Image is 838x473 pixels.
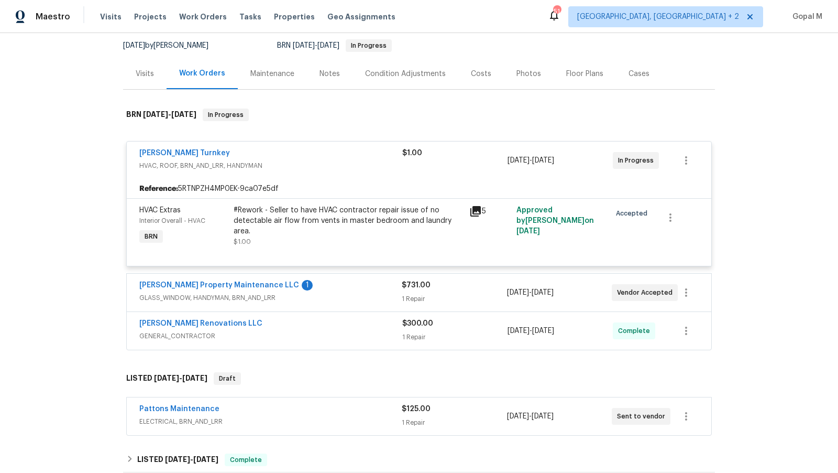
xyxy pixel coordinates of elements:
[165,456,218,463] span: -
[618,155,658,166] span: In Progress
[139,416,402,427] span: ELECTRICAL, BRN_AND_LRR
[274,12,315,22] span: Properties
[139,320,262,327] a: [PERSON_NAME] Renovations LLC
[126,109,196,121] h6: BRN
[319,69,340,79] div: Notes
[507,411,554,422] span: -
[139,207,181,214] span: HVAC Extras
[126,372,207,385] h6: LISTED
[508,157,530,164] span: [DATE]
[123,39,221,52] div: by [PERSON_NAME]
[317,42,339,49] span: [DATE]
[136,69,154,79] div: Visits
[617,411,669,422] span: Sent to vendor
[154,374,207,382] span: -
[365,69,446,79] div: Condition Adjustments
[179,68,225,79] div: Work Orders
[250,69,294,79] div: Maintenance
[239,13,261,20] span: Tasks
[137,454,218,466] h6: LISTED
[123,362,715,395] div: LISTED [DATE]-[DATE]Draft
[402,405,431,413] span: $125.00
[553,6,560,17] div: 51
[277,42,392,49] span: BRN
[179,12,227,22] span: Work Orders
[616,208,652,219] span: Accepted
[123,42,145,49] span: [DATE]
[215,373,240,384] span: Draft
[182,374,207,382] span: [DATE]
[402,282,431,289] span: $731.00
[532,289,554,296] span: [DATE]
[347,42,391,49] span: In Progress
[508,327,530,335] span: [DATE]
[204,110,248,120] span: In Progress
[532,413,554,420] span: [DATE]
[139,184,178,194] b: Reference:
[532,327,554,335] span: [DATE]
[139,282,299,289] a: [PERSON_NAME] Property Maintenance LLC
[293,42,339,49] span: -
[507,287,554,298] span: -
[471,69,491,79] div: Costs
[193,456,218,463] span: [DATE]
[402,320,433,327] span: $300.00
[139,293,402,303] span: GLASS_WINDOW, HANDYMAN, BRN_AND_LRR
[617,287,677,298] span: Vendor Accepted
[143,111,196,118] span: -
[402,149,422,157] span: $1.00
[402,332,508,342] div: 1 Repair
[532,157,554,164] span: [DATE]
[618,326,654,336] span: Complete
[629,69,649,79] div: Cases
[134,12,167,22] span: Projects
[302,280,313,291] div: 1
[327,12,395,22] span: Geo Assignments
[507,289,529,296] span: [DATE]
[234,205,463,236] div: #Rework - Seller to have HVAC contractor repair issue of no detectable air flow from vents in mas...
[127,179,711,198] div: 5RTNPZH4MP0EK-9ca07e5df
[123,447,715,472] div: LISTED [DATE]-[DATE]Complete
[140,231,162,242] span: BRN
[171,111,196,118] span: [DATE]
[139,405,219,413] a: Pattons Maintenance
[469,205,510,218] div: 5
[516,228,540,235] span: [DATE]
[788,12,822,22] span: Gopal M
[516,207,594,235] span: Approved by [PERSON_NAME] on
[566,69,603,79] div: Floor Plans
[139,149,230,157] a: [PERSON_NAME] Turnkey
[123,98,715,132] div: BRN [DATE]-[DATE]In Progress
[402,294,506,304] div: 1 Repair
[139,160,402,171] span: HVAC, ROOF, BRN_AND_LRR, HANDYMAN
[508,155,554,166] span: -
[293,42,315,49] span: [DATE]
[402,417,506,428] div: 1 Repair
[139,218,205,224] span: Interior Overall - HVAC
[577,12,739,22] span: [GEOGRAPHIC_DATA], [GEOGRAPHIC_DATA] + 2
[139,331,402,341] span: GENERAL_CONTRACTOR
[154,374,179,382] span: [DATE]
[226,455,266,465] span: Complete
[516,69,541,79] div: Photos
[100,12,122,22] span: Visits
[143,111,168,118] span: [DATE]
[508,326,554,336] span: -
[234,239,251,245] span: $1.00
[36,12,70,22] span: Maestro
[165,456,190,463] span: [DATE]
[507,413,529,420] span: [DATE]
